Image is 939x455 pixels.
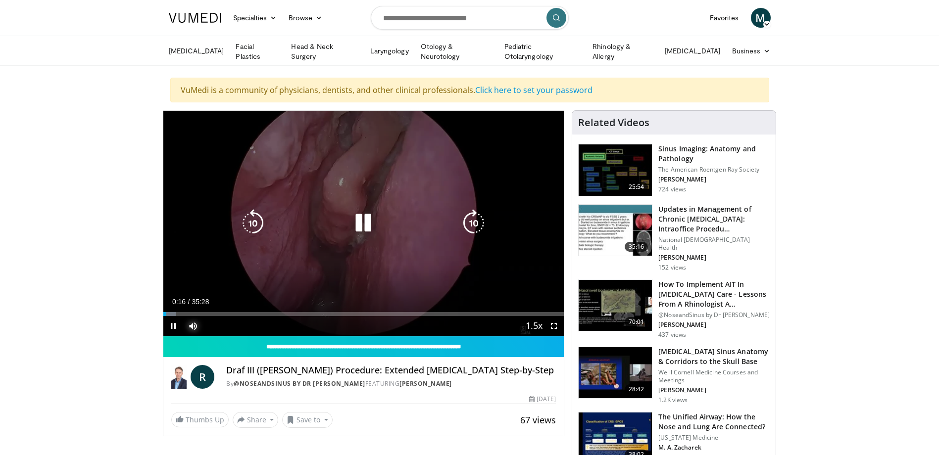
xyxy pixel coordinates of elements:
p: 152 views [658,264,686,272]
img: 4d46ad28-bf85-4ffa-992f-e5d3336e5220.150x105_q85_crop-smart_upscale.jpg [579,205,652,256]
a: Specialties [227,8,283,28]
a: Head & Neck Surgery [285,42,364,61]
a: [MEDICAL_DATA] [659,41,726,61]
a: M [751,8,771,28]
button: Playback Rate [524,316,544,336]
img: 276d523b-ec6d-4eb7-b147-bbf3804ee4a7.150x105_q85_crop-smart_upscale.jpg [579,347,652,399]
img: 3d43f09a-5d0c-4774-880e-3909ea54edb9.150x105_q85_crop-smart_upscale.jpg [579,280,652,331]
p: Weill Cornell Medicine Courses and Meetings [658,368,770,384]
h3: Sinus Imaging: Anatomy and Pathology [658,144,770,164]
p: [PERSON_NAME] [658,386,770,394]
a: Browse [283,8,328,28]
div: [DATE] [529,395,556,404]
a: R [191,365,214,389]
a: Otology & Neurotology [415,42,498,61]
a: [PERSON_NAME] [399,379,452,388]
p: [PERSON_NAME] [658,254,770,262]
button: Mute [183,316,203,336]
p: @NoseandSinus by Dr [PERSON_NAME] [658,311,770,319]
span: 67 views [520,414,556,426]
input: Search topics, interventions [371,6,569,30]
video-js: Video Player [163,111,564,336]
h3: Updates in Management of Chronic [MEDICAL_DATA]: Intraoffice Procedu… [658,204,770,234]
button: Share [233,412,279,428]
img: 5d00bf9a-6682-42b9-8190-7af1e88f226b.150x105_q85_crop-smart_upscale.jpg [579,144,652,196]
p: 1.2K views [658,396,688,404]
a: 28:42 [MEDICAL_DATA] Sinus Anatomy & Corridors to the Skull Base Weill Cornell Medicine Courses a... [578,347,770,404]
p: National [DEMOGRAPHIC_DATA] Health [658,236,770,252]
a: Facial Plastics [230,42,285,61]
a: Favorites [704,8,745,28]
p: M. A. Zacharek [658,444,770,452]
div: By FEATURING [226,379,556,388]
button: Pause [163,316,183,336]
a: Laryngology [364,41,415,61]
div: Progress Bar [163,312,564,316]
img: VuMedi Logo [169,13,221,23]
span: 35:16 [625,242,648,252]
h3: [MEDICAL_DATA] Sinus Anatomy & Corridors to the Skull Base [658,347,770,366]
h4: Draf III ([PERSON_NAME]) Procedure: Extended [MEDICAL_DATA] Step-by-Step [226,365,556,376]
div: VuMedi is a community of physicians, dentists, and other clinical professionals. [170,78,769,102]
h3: The Unified Airway: How the Nose and Lung Are Connected? [658,412,770,432]
a: Business [726,41,777,61]
a: 70:01 How To Implement AIT In [MEDICAL_DATA] Care - Lessons From A Rhinologist A… @NoseandSinus b... [578,279,770,339]
p: [US_STATE] Medicine [658,434,770,442]
p: [PERSON_NAME] [658,321,770,329]
span: 35:28 [192,298,209,306]
button: Fullscreen [544,316,564,336]
a: 25:54 Sinus Imaging: Anatomy and Pathology The American Roentgen Ray Society [PERSON_NAME] 724 views [578,144,770,196]
p: 724 views [658,185,686,193]
a: Rhinology & Allergy [587,42,659,61]
span: 28:42 [625,384,648,394]
img: @NoseandSinus by Dr Richard Harvey [171,365,187,389]
a: 35:16 Updates in Management of Chronic [MEDICAL_DATA]: Intraoffice Procedu… National [DEMOGRAPHIC... [578,204,770,272]
a: Thumbs Up [171,412,229,427]
p: [PERSON_NAME] [658,176,770,183]
a: Pediatric Otolaryngology [498,42,587,61]
h3: How To Implement AIT In [MEDICAL_DATA] Care - Lessons From A Rhinologist A… [658,279,770,309]
a: Click here to set your password [475,85,593,95]
p: 437 views [658,331,686,339]
span: / [188,298,190,306]
a: [MEDICAL_DATA] [163,41,230,61]
h4: Related Videos [578,117,649,129]
button: Save to [282,412,333,428]
a: @NoseandSinus by Dr [PERSON_NAME] [234,379,365,388]
span: 70:01 [625,317,648,327]
span: 25:54 [625,182,648,192]
p: The American Roentgen Ray Society [658,166,770,174]
span: 0:16 [172,298,186,306]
